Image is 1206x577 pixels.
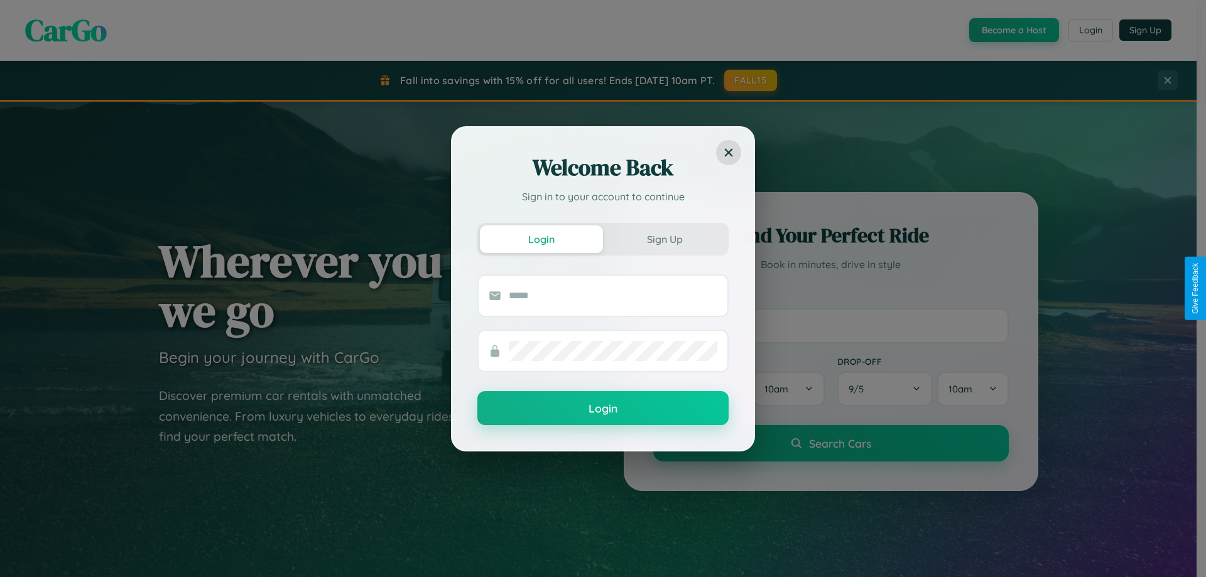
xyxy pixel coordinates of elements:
[477,189,729,204] p: Sign in to your account to continue
[480,225,603,253] button: Login
[603,225,726,253] button: Sign Up
[1191,263,1200,314] div: Give Feedback
[477,391,729,425] button: Login
[477,153,729,183] h2: Welcome Back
